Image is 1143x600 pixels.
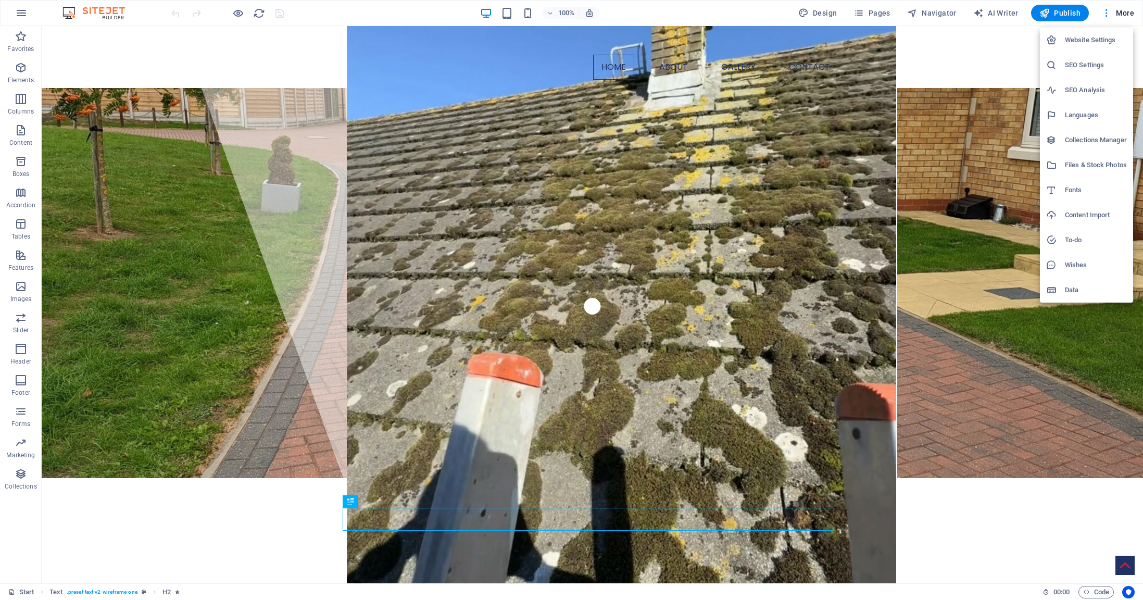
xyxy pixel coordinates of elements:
[1065,234,1127,246] h6: To-do
[1065,209,1127,221] h6: Content Import
[1065,109,1127,121] h6: Languages
[1065,84,1127,96] h6: SEO Analysis
[1065,184,1127,196] h6: Fonts
[1065,259,1127,271] h6: Wishes
[1065,34,1127,46] h6: Website Settings
[1065,134,1127,146] h6: Collections Manager
[1065,284,1127,296] h6: Data
[1065,159,1127,171] h6: Files & Stock Photos
[1065,59,1127,71] h6: SEO Settings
